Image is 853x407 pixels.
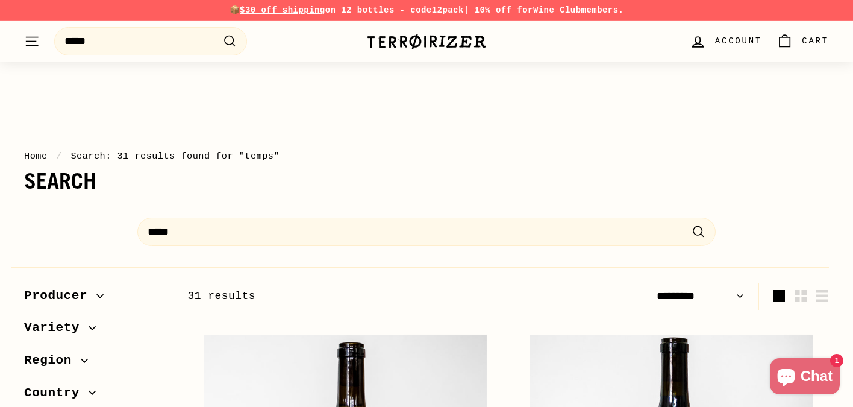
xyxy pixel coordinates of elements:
[24,350,81,371] span: Region
[24,383,89,403] span: Country
[802,34,829,48] span: Cart
[53,151,65,162] span: /
[24,4,829,17] p: 📦 on 12 bottles - code | 10% off for members.
[24,318,89,338] span: Variety
[24,151,48,162] a: Home
[24,283,169,315] button: Producer
[240,5,325,15] span: $30 off shipping
[715,34,762,48] span: Account
[24,169,829,194] h1: Search
[24,149,829,163] nav: breadcrumbs
[432,5,464,15] strong: 12pack
[533,5,581,15] a: Wine Club
[769,24,836,59] a: Cart
[188,288,508,305] div: 31 results
[24,347,169,380] button: Region
[70,151,280,162] span: Search: 31 results found for "temps"
[24,286,96,306] span: Producer
[24,315,169,347] button: Variety
[683,24,769,59] a: Account
[766,358,843,397] inbox-online-store-chat: Shopify online store chat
